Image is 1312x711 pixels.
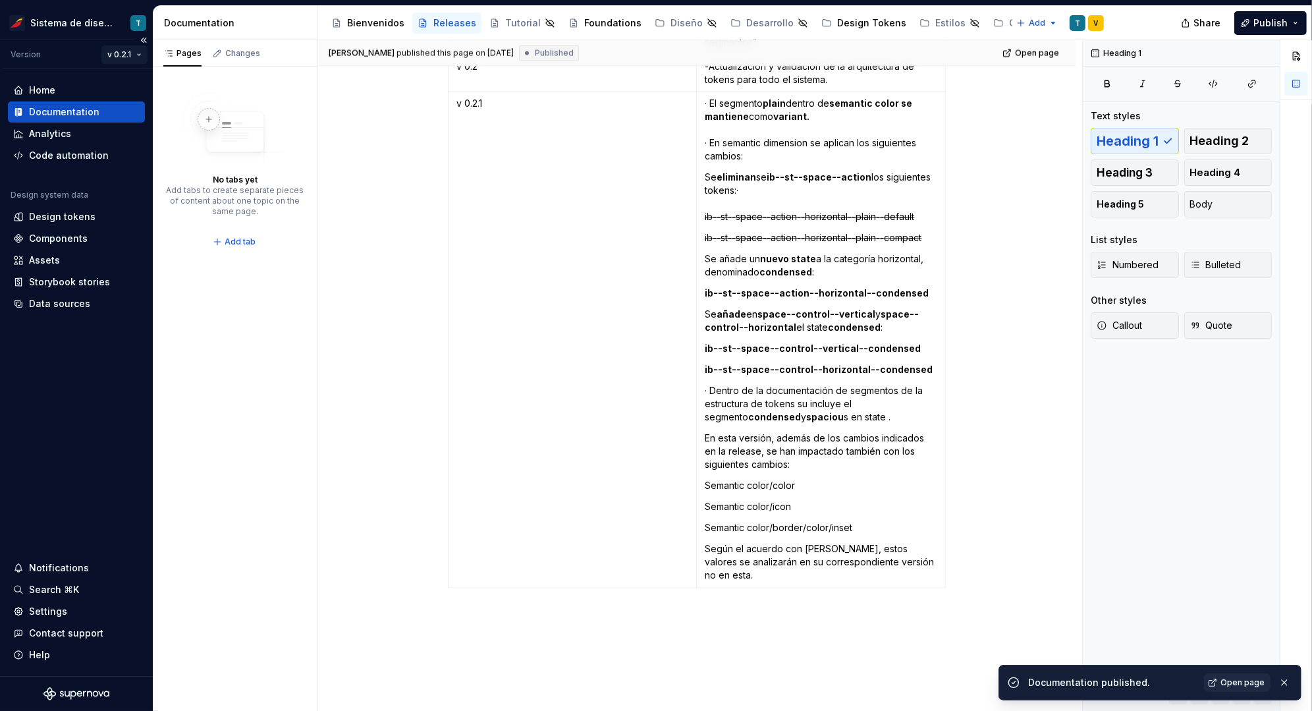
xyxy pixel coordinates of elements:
button: Body [1184,191,1272,217]
p: v 0.2.1 [456,98,688,111]
button: Share [1174,11,1229,35]
button: Heading 4 [1184,159,1272,186]
a: Desarrollo [725,13,813,34]
span: Add tab [225,237,256,247]
button: Callout [1091,312,1179,339]
a: Data sources [8,293,145,314]
a: Code automation [8,145,145,166]
a: Documentation [8,101,145,123]
strong: condensed [748,412,801,423]
div: Releases [433,16,476,30]
button: Contact support [8,623,145,644]
span: Heading 4 [1190,166,1241,179]
p: Se añade un a la categoría horizontal, denominado : [705,253,937,279]
div: Analytics [29,127,71,140]
button: Help [8,644,145,666]
div: Diseño [670,16,703,30]
button: Numbered [1091,252,1179,278]
p: En esta versión, además de los cambios indicados en la release, se han impactado también con los ... [705,432,937,472]
div: Settings [29,605,67,618]
span: Publish [1253,16,1288,30]
strong: ib--st--space--action--horizontal--condensed [705,288,929,299]
div: Desarrollo [746,16,794,30]
div: Foundations [584,16,642,30]
p: · Dentro de la documentación de segmentos de la estructura de tokens su incluye el segmento y s e... [705,385,937,424]
p: Se en y el state : [705,308,937,335]
a: Open page [998,44,1065,63]
svg: Supernova Logo [43,687,109,700]
div: Storybook stories [29,275,110,289]
span: Heading 3 [1097,166,1153,179]
div: Components [29,232,88,245]
span: Callout [1097,319,1142,332]
div: No tabs yet [213,175,258,185]
span: Share [1193,16,1220,30]
strong: ib--st--space--action [767,172,871,183]
a: Componentes [988,13,1093,34]
strong: añade [717,309,746,320]
div: Home [29,84,55,97]
div: Version [11,49,41,60]
span: Bulleted [1190,258,1242,271]
button: Notifications [8,557,145,579]
strong: spaciou [806,412,844,423]
div: T [1075,18,1080,28]
div: Code automation [29,149,109,162]
div: Design system data [11,190,88,200]
button: v 0.2.1 [101,45,148,64]
strong: eliminan [717,172,756,183]
div: Other styles [1091,294,1147,307]
strong: condensed [759,267,812,278]
div: Documentation [164,16,312,30]
a: Design Tokens [816,13,912,34]
button: Sistema de diseño IberiaT [3,9,150,37]
p: Se se los siguientes tokens:· [705,171,937,224]
div: Design tokens [29,210,96,223]
a: Components [8,228,145,249]
p: -Actualización y validación de la arquitectura de tokens para todo el sistema. [705,60,937,86]
strong: condensed [828,322,881,333]
span: Open page [1220,677,1265,688]
a: Bienvenidos [326,13,410,34]
div: Tutorial [505,16,541,30]
a: Assets [8,250,145,271]
a: Foundations [563,13,647,34]
strong: variant. [773,111,809,123]
button: Heading 2 [1184,128,1272,154]
div: V [1094,18,1099,28]
div: Documentation published. [1028,676,1196,689]
a: Storybook stories [8,271,145,293]
strong: nuevo state [760,254,816,265]
button: Collapse sidebar [134,31,153,49]
span: Heading 5 [1097,198,1144,211]
button: Heading 5 [1091,191,1179,217]
div: Design Tokens [837,16,906,30]
span: Numbered [1097,258,1159,271]
div: Contact support [29,627,103,640]
div: T [136,18,141,28]
div: Pages [163,48,202,59]
div: Data sources [29,297,90,310]
s: ib--st--space--action--horizontal--plain--compact [705,233,921,244]
a: Design tokens [8,206,145,227]
button: Quote [1184,312,1272,339]
s: ib--st--space--action--horizontal--plain--default [705,212,914,223]
p: Según el acuerdo con [PERSON_NAME], estos valores se analizarán en su correspondiente versión no ... [705,543,937,583]
div: Page tree [326,10,1010,36]
p: · El segmento dentro de como · En semantic dimension se aplican los siguientes cambios: [705,98,937,163]
div: List styles [1091,233,1137,246]
button: Bulleted [1184,252,1272,278]
a: Analytics [8,123,145,144]
div: Estilos [935,16,966,30]
p: Semantic color/border/color/inset [705,522,937,535]
a: Home [8,80,145,101]
div: published this page on [DATE] [396,48,514,59]
span: v 0.2.1 [107,49,131,60]
button: Add [1012,14,1062,32]
strong: space--control--vertical [757,309,875,320]
a: Open page [1204,673,1271,692]
span: Quote [1190,319,1233,332]
a: Tutorial [484,13,560,34]
span: Published [535,48,574,59]
strong: plain [763,98,786,109]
